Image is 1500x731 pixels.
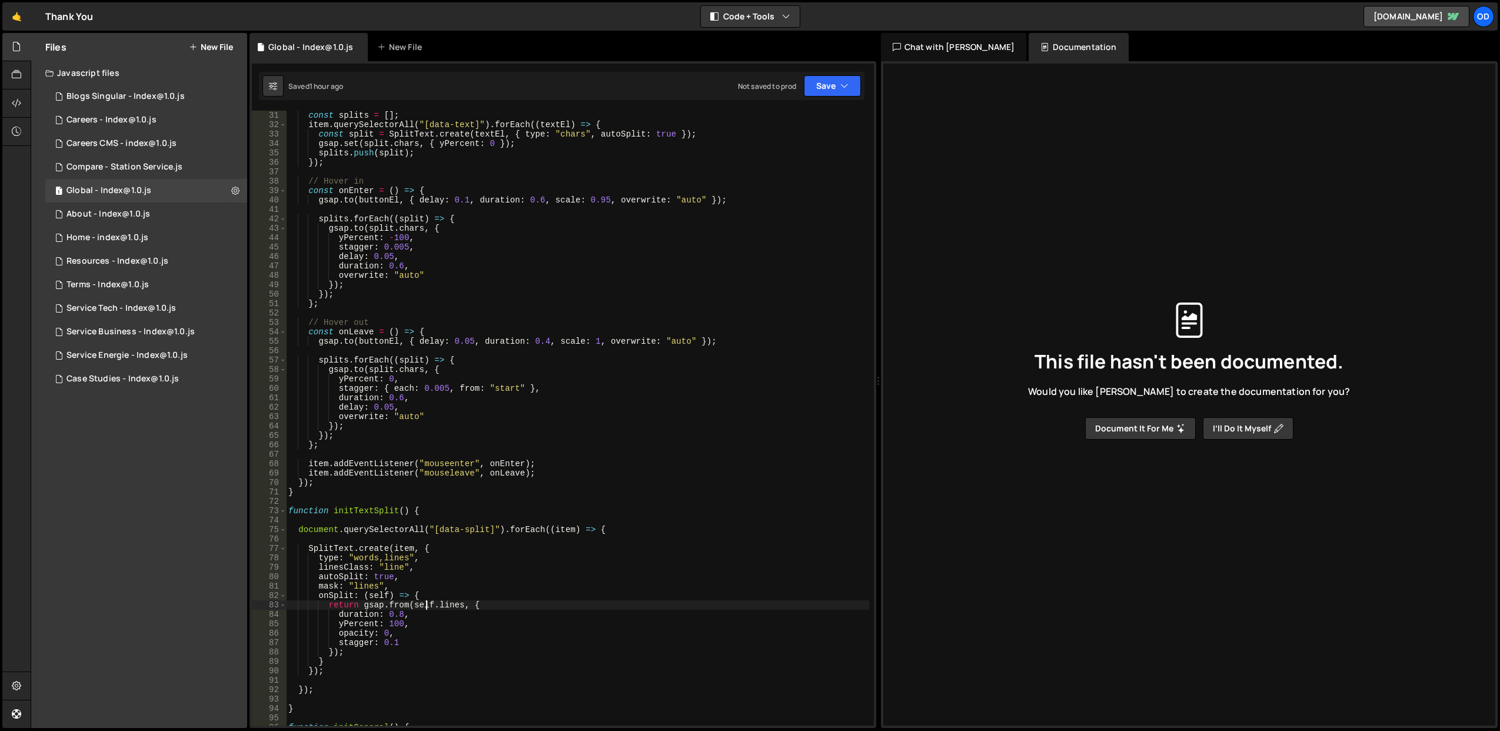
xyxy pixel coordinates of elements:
[252,214,287,224] div: 42
[252,308,287,318] div: 52
[252,205,287,214] div: 41
[252,337,287,346] div: 55
[252,478,287,487] div: 70
[881,33,1027,61] div: Chat with [PERSON_NAME]
[252,553,287,563] div: 78
[252,195,287,205] div: 40
[45,41,66,54] h2: Files
[252,242,287,252] div: 45
[66,327,195,337] div: Service Business - Index@1.0.js
[252,280,287,290] div: 49
[1035,352,1343,371] span: This file hasn't been documented.
[252,318,287,327] div: 53
[252,412,287,421] div: 63
[45,179,247,202] div: 16150/43695.js
[252,657,287,666] div: 89
[252,629,287,638] div: 86
[252,619,287,629] div: 85
[66,162,182,172] div: Compare - Station Service.js
[252,384,287,393] div: 60
[66,209,150,220] div: About - Index@1.0.js
[31,61,247,85] div: Javascript files
[252,506,287,516] div: 73
[252,403,287,412] div: 62
[252,572,287,582] div: 80
[45,344,247,367] div: 16150/43762.js
[252,111,287,120] div: 31
[252,600,287,610] div: 83
[1029,33,1128,61] div: Documentation
[45,9,93,24] div: Thank You
[252,158,287,167] div: 36
[45,297,247,320] div: 16150/43704.js
[252,233,287,242] div: 44
[45,108,247,132] div: 16150/44830.js
[1473,6,1494,27] div: Od
[738,81,797,91] div: Not saved to prod
[252,355,287,365] div: 57
[45,226,247,250] div: 16150/43401.js
[252,177,287,186] div: 38
[45,202,247,226] div: 16150/44188.js
[252,374,287,384] div: 59
[252,290,287,299] div: 50
[1203,417,1293,440] button: I’ll do it myself
[252,468,287,478] div: 69
[66,185,151,196] div: Global - Index@1.0.js
[189,42,233,52] button: New File
[252,120,287,129] div: 32
[2,2,31,31] a: 🤙
[252,610,287,619] div: 84
[252,704,287,713] div: 94
[252,563,287,572] div: 79
[66,350,188,361] div: Service Energie - Index@1.0.js
[1363,6,1469,27] a: [DOMAIN_NAME]
[252,525,287,534] div: 75
[252,440,287,450] div: 66
[252,299,287,308] div: 51
[252,647,287,657] div: 88
[252,346,287,355] div: 56
[252,638,287,647] div: 87
[66,256,168,267] div: Resources - Index@1.0.js
[268,41,353,53] div: Global - Index@1.0.js
[252,685,287,695] div: 92
[1085,417,1196,440] button: Document it for me
[288,81,343,91] div: Saved
[45,132,247,155] div: 16150/44848.js
[252,261,287,271] div: 47
[252,516,287,525] div: 74
[252,544,287,553] div: 77
[252,676,287,685] div: 91
[252,582,287,591] div: 81
[252,365,287,374] div: 58
[66,303,176,314] div: Service Tech - Index@1.0.js
[252,431,287,440] div: 65
[252,497,287,506] div: 72
[310,81,344,91] div: 1 hour ago
[252,271,287,280] div: 48
[66,91,185,102] div: Blogs Singular - Index@1.0.js
[252,421,287,431] div: 64
[377,41,427,53] div: New File
[252,139,287,148] div: 34
[45,155,247,179] div: 16150/44840.js
[252,224,287,233] div: 43
[252,450,287,459] div: 67
[252,713,287,723] div: 95
[252,186,287,195] div: 39
[252,695,287,704] div: 93
[45,320,247,344] div: 16150/43693.js
[701,6,800,27] button: Code + Tools
[252,327,287,337] div: 54
[45,273,247,297] div: 16150/43555.js
[66,280,149,290] div: Terms - Index@1.0.js
[804,75,861,97] button: Save
[252,129,287,139] div: 33
[66,232,148,243] div: Home - index@1.0.js
[252,459,287,468] div: 68
[66,374,179,384] div: Case Studies - Index@1.0.js
[252,534,287,544] div: 76
[252,487,287,497] div: 71
[45,250,247,273] div: 16150/43656.js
